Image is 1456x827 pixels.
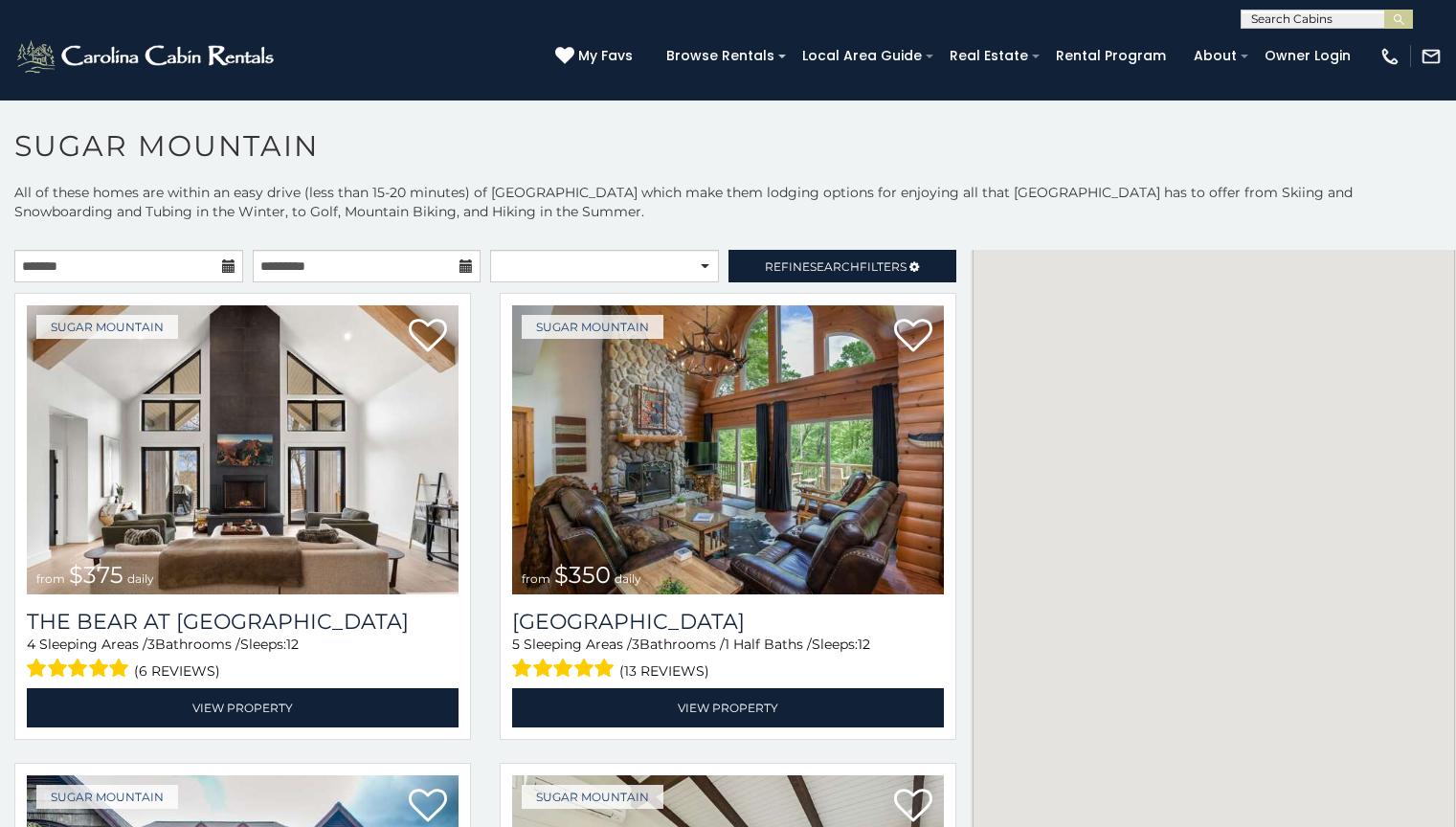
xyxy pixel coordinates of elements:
span: 1 Half Baths / [725,636,812,653]
a: [GEOGRAPHIC_DATA] [512,609,944,635]
img: White-1-2.png [14,37,280,76]
a: Real Estate [940,41,1038,71]
a: Add to favorites [894,787,932,827]
a: from $350 daily [512,305,944,594]
img: 1714387646_thumbnail.jpeg [27,305,459,594]
a: Owner Login [1255,41,1360,71]
h3: The Bear At Sugar Mountain [27,609,459,635]
span: 3 [632,636,639,653]
span: 5 [512,636,520,653]
a: View Property [27,688,459,727]
span: 12 [286,636,299,653]
span: from [522,571,550,586]
div: Sleeping Areas / Bathrooms / Sleeps: [27,635,459,683]
span: (6 reviews) [134,659,220,683]
a: Sugar Mountain [36,315,178,339]
span: $350 [554,561,611,589]
a: Sugar Mountain [36,785,178,809]
span: Search [810,259,860,274]
span: 12 [858,636,870,653]
a: Add to favorites [894,317,932,357]
a: Local Area Guide [793,41,931,71]
a: View Property [512,688,944,727]
a: Browse Rentals [657,41,784,71]
a: Rental Program [1046,41,1176,71]
span: 4 [27,636,35,653]
a: from $375 daily [27,305,459,594]
a: Sugar Mountain [522,785,663,809]
a: Add to favorites [409,787,447,827]
span: $375 [69,561,123,589]
a: RefineSearchFilters [728,250,957,282]
div: Sleeping Areas / Bathrooms / Sleeps: [512,635,944,683]
span: 3 [147,636,155,653]
a: My Favs [555,46,638,67]
a: Add to favorites [409,317,447,357]
span: Refine Filters [765,259,907,274]
h3: Grouse Moor Lodge [512,609,944,635]
a: About [1184,41,1246,71]
span: daily [615,571,641,586]
a: The Bear At [GEOGRAPHIC_DATA] [27,609,459,635]
img: mail-regular-white.png [1421,46,1442,67]
img: phone-regular-white.png [1379,46,1400,67]
span: My Favs [578,46,633,66]
span: from [36,571,65,586]
span: (13 reviews) [619,659,709,683]
a: Sugar Mountain [522,315,663,339]
span: daily [127,571,154,586]
img: 1714398141_thumbnail.jpeg [512,305,944,594]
